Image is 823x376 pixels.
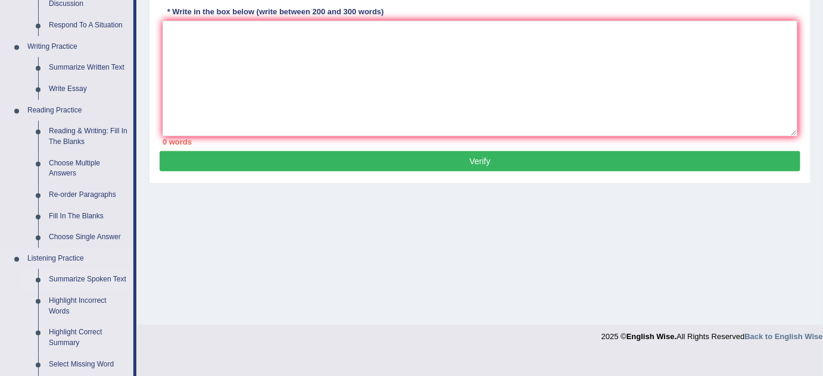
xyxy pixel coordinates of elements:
a: Writing Practice [22,36,133,58]
a: Fill In The Blanks [43,206,133,227]
a: Reading Practice [22,100,133,121]
a: Choose Single Answer [43,227,133,248]
a: Back to English Wise [745,332,823,341]
a: Summarize Written Text [43,57,133,79]
a: Write Essay [43,79,133,100]
a: Highlight Incorrect Words [43,290,133,322]
a: Summarize Spoken Text [43,269,133,290]
div: 2025 © All Rights Reserved [601,325,823,342]
a: Select Missing Word [43,354,133,375]
strong: English Wise. [626,332,677,341]
div: 0 words [163,136,797,148]
a: Highlight Correct Summary [43,322,133,353]
button: Verify [160,151,800,171]
div: * Write in the box below (write between 200 and 300 words) [163,6,388,17]
a: Re-order Paragraphs [43,184,133,206]
a: Listening Practice [22,248,133,270]
a: Choose Multiple Answers [43,153,133,184]
a: Reading & Writing: Fill In The Blanks [43,121,133,152]
a: Respond To A Situation [43,15,133,36]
